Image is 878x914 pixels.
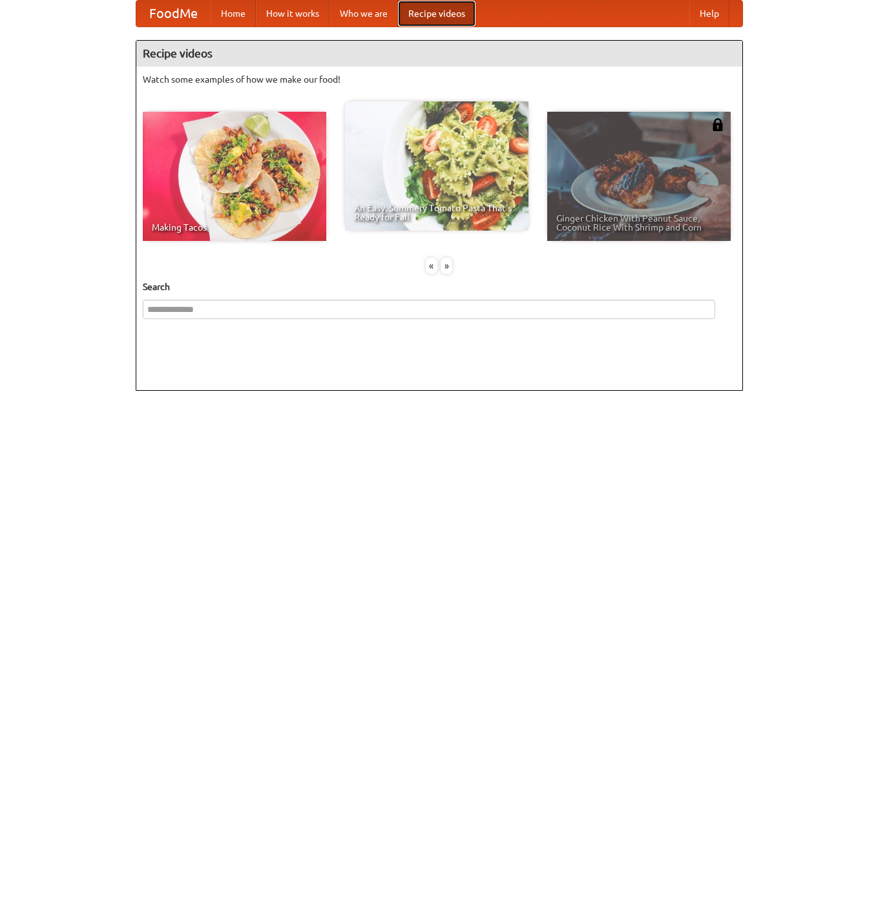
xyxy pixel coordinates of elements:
a: Help [689,1,729,26]
p: Watch some examples of how we make our food! [143,73,736,86]
h5: Search [143,280,736,293]
a: How it works [256,1,329,26]
span: An Easy, Summery Tomato Pasta That's Ready for Fall [354,203,519,222]
a: An Easy, Summery Tomato Pasta That's Ready for Fall [345,101,528,231]
a: Who we are [329,1,398,26]
span: Making Tacos [152,223,317,232]
a: FoodMe [136,1,211,26]
img: 483408.png [711,118,724,131]
div: » [441,258,452,274]
a: Home [211,1,256,26]
h4: Recipe videos [136,41,742,67]
div: « [426,258,437,274]
a: Recipe videos [398,1,476,26]
a: Making Tacos [143,112,326,241]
